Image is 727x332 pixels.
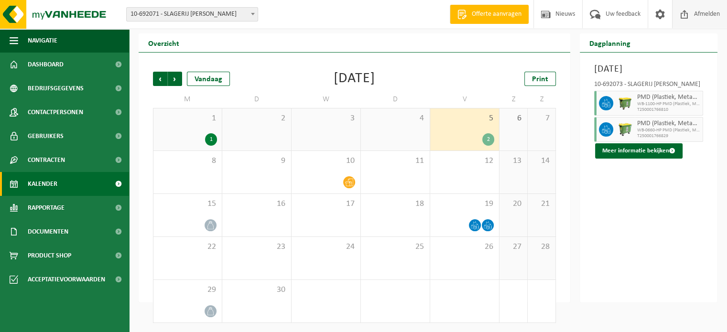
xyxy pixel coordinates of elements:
[227,242,286,252] span: 23
[28,196,65,220] span: Rapportage
[205,133,217,146] div: 1
[594,81,703,91] div: 10-692073 - SLAGERIJ [PERSON_NAME]
[524,72,556,86] a: Print
[366,113,425,124] span: 4
[28,100,83,124] span: Contactpersonen
[158,199,217,209] span: 15
[28,29,57,53] span: Navigatie
[28,148,65,172] span: Contracten
[637,101,700,107] span: WB-1100-HP PMD (Plastiek, Metaal, Drankkartons) (bedrijven)
[450,5,529,24] a: Offerte aanvragen
[435,242,494,252] span: 26
[637,120,700,128] span: PMD (Plastiek, Metaal, Drankkartons) (bedrijven)
[435,156,494,166] span: 12
[637,128,700,133] span: WB-0660-HP PMD (Plastiek, Metaal, Drankkartons) (bedrijven)
[532,242,551,252] span: 28
[158,242,217,252] span: 22
[637,107,700,113] span: T250001766810
[158,285,217,295] span: 29
[532,199,551,209] span: 21
[435,199,494,209] span: 19
[482,133,494,146] div: 2
[499,91,528,108] td: Z
[227,285,286,295] span: 30
[296,199,356,209] span: 17
[153,72,167,86] span: Vorige
[187,72,230,86] div: Vandaag
[127,8,258,21] span: 10-692071 - SLAGERIJ CHRIS - MACHELEN
[504,199,522,209] span: 20
[296,156,356,166] span: 10
[28,220,68,244] span: Documenten
[366,156,425,166] span: 11
[504,113,522,124] span: 6
[28,76,84,100] span: Bedrijfsgegevens
[28,53,64,76] span: Dashboard
[580,33,640,52] h2: Dagplanning
[158,156,217,166] span: 8
[227,113,286,124] span: 2
[334,72,375,86] div: [DATE]
[637,94,700,101] span: PMD (Plastiek, Metaal, Drankkartons) (bedrijven)
[366,242,425,252] span: 25
[532,156,551,166] span: 14
[594,62,703,76] h3: [DATE]
[435,113,494,124] span: 5
[28,124,64,148] span: Gebruikers
[528,91,556,108] td: Z
[296,242,356,252] span: 24
[222,91,292,108] td: D
[595,143,683,159] button: Meer informatie bekijken
[158,113,217,124] span: 1
[504,242,522,252] span: 27
[618,122,632,137] img: WB-0660-HPE-GN-50
[366,199,425,209] span: 18
[292,91,361,108] td: W
[504,156,522,166] span: 13
[28,268,105,291] span: Acceptatievoorwaarden
[153,91,222,108] td: M
[296,113,356,124] span: 3
[637,133,700,139] span: T250001766829
[469,10,524,19] span: Offerte aanvragen
[227,156,286,166] span: 9
[227,199,286,209] span: 16
[361,91,430,108] td: D
[430,91,499,108] td: V
[532,113,551,124] span: 7
[532,75,548,83] span: Print
[168,72,182,86] span: Volgende
[139,33,189,52] h2: Overzicht
[126,7,258,21] span: 10-692071 - SLAGERIJ CHRIS - MACHELEN
[28,172,57,196] span: Kalender
[618,96,632,110] img: WB-1100-HPE-GN-50
[28,244,71,268] span: Product Shop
